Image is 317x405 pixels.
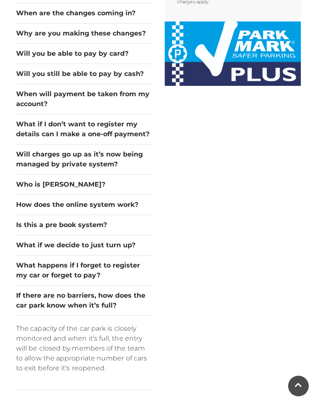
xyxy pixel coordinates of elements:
[16,220,152,230] button: Is this a pre book system?
[16,90,152,109] button: When will payment be taken from my account?
[16,120,152,140] button: What if I don’t want to register my details can I make a one-off payment?
[16,49,152,59] button: Will you be able to pay by card?
[16,180,152,190] button: Who is [PERSON_NAME]?
[16,261,152,281] button: What happens if I forget to register my car or forget to pay?
[16,291,152,311] button: If there are no barriers, how does the car park know when it’s full?
[16,69,152,79] button: Will you still be able to pay by cash?
[16,29,152,39] button: Why are you making these changes?
[16,150,152,170] button: Will charges go up as it’s now being managed by private system?
[16,324,152,374] p: The capacity of the car park is closely monitored and when it’s full, the entry will be closed by...
[16,9,152,19] button: When are the changes coming in?
[16,241,152,251] button: What if we decide to just turn up?
[16,200,152,210] button: How does the online system work?
[165,22,301,86] img: Park-Mark-Plus-LG.jpeg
